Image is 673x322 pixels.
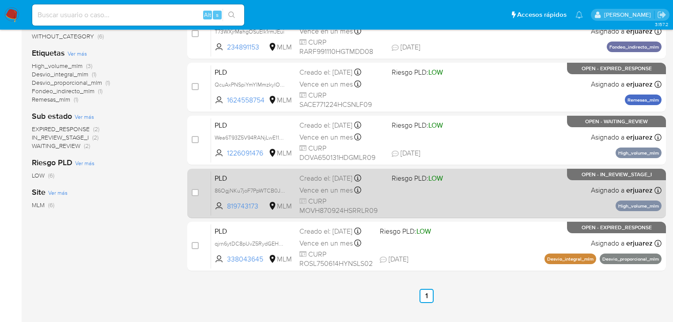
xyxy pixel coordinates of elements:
span: s [216,11,219,19]
span: 3.157.2 [655,21,669,28]
button: search-icon [223,9,241,21]
p: erika.juarez@mercadolibre.com.mx [604,11,654,19]
span: Alt [204,11,211,19]
span: Accesos rápidos [517,10,567,19]
a: Notificaciones [575,11,583,19]
input: Buscar usuario o caso... [32,9,244,21]
a: Salir [657,10,666,19]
